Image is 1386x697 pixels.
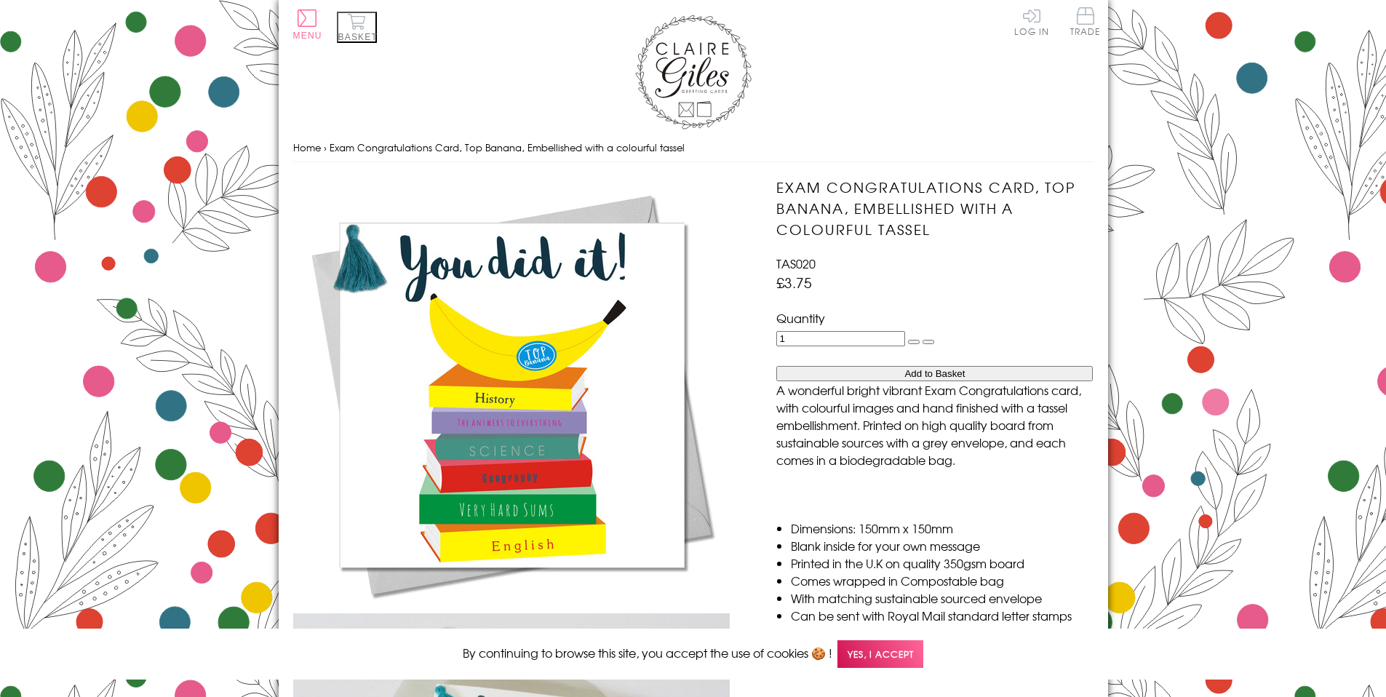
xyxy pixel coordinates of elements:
[837,640,923,669] span: Yes, I accept
[776,177,1093,239] h1: Exam Congratulations Card, Top Banana, Embellished with a colourful tassel
[337,12,377,43] button: Basket
[776,366,1093,381] button: Add to Basket
[330,140,685,154] span: Exam Congratulations Card, Top Banana, Embellished with a colourful tassel
[791,589,1093,607] li: With matching sustainable sourced envelope
[324,140,327,154] span: ›
[776,381,1093,469] p: A wonderful bright vibrant Exam Congratulations card, with colourful images and hand finished wit...
[293,133,1094,163] nav: breadcrumbs
[635,15,752,130] img: Claire Giles Greetings Cards
[791,519,1093,537] li: Dimensions: 150mm x 150mm
[791,572,1093,589] li: Comes wrapped in Compostable bag
[791,537,1093,554] li: Blank inside for your own message
[776,272,812,292] span: £3.75
[776,255,816,272] span: TAS020
[293,9,322,41] button: Menu
[791,607,1093,624] li: Can be sent with Royal Mail standard letter stamps
[293,140,321,154] a: Home
[904,368,965,379] span: Add to Basket
[1070,7,1101,36] span: Trade
[293,177,730,613] img: Exam Congratulations Card, Top Banana, Embellished with a colourful tassel
[1070,7,1101,39] a: Trade
[1014,7,1049,36] a: Log In
[293,31,322,41] span: Menu
[791,554,1093,572] li: Printed in the U.K on quality 350gsm board
[776,309,825,327] label: Quantity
